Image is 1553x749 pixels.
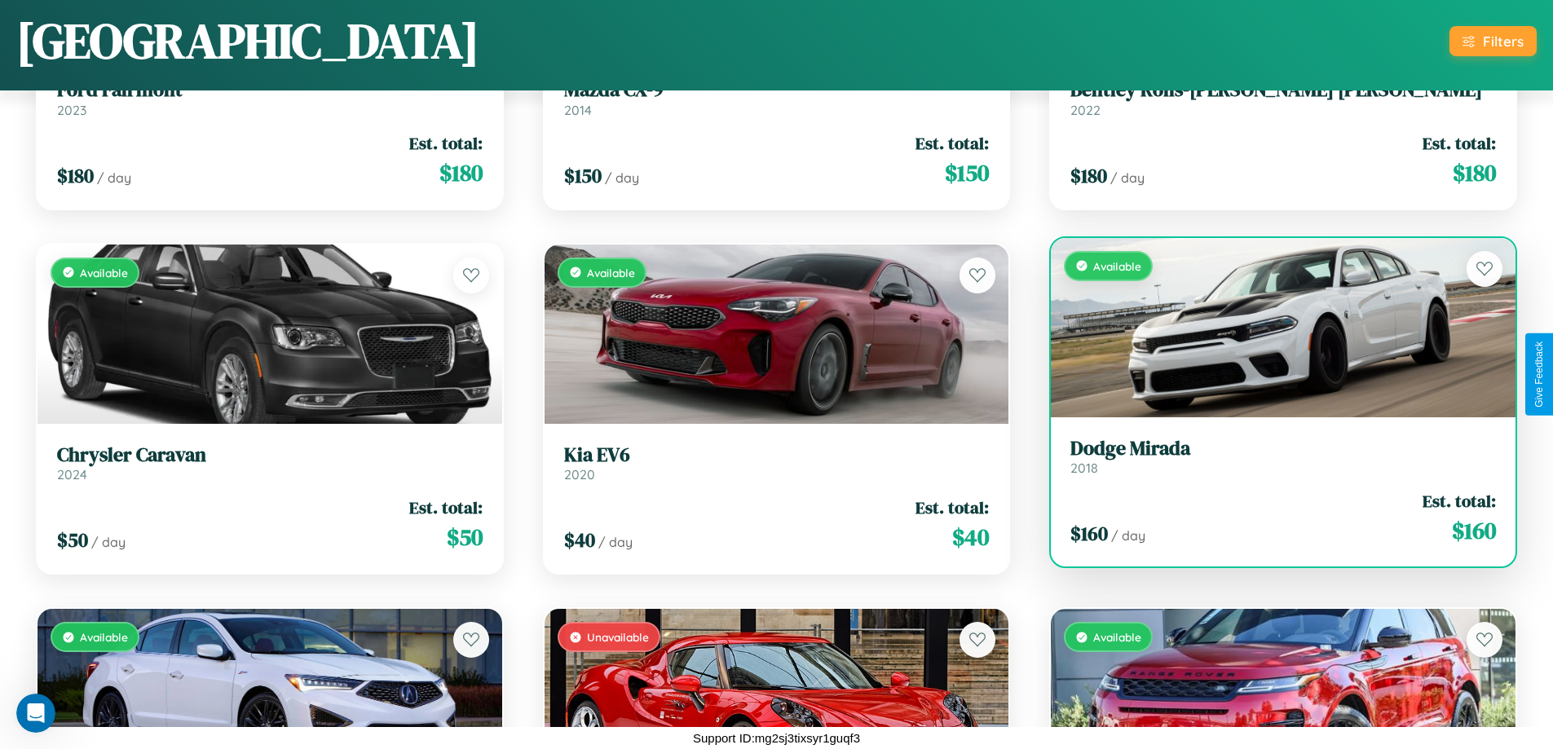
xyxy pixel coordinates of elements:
[97,170,131,186] span: / day
[952,521,989,553] span: $ 40
[564,162,602,189] span: $ 150
[1070,78,1496,118] a: Bentley Rolls-[PERSON_NAME] [PERSON_NAME]2022
[1070,102,1101,118] span: 2022
[57,162,94,189] span: $ 180
[80,266,128,280] span: Available
[564,78,990,118] a: Mazda CX-92014
[945,156,989,189] span: $ 150
[1070,520,1108,547] span: $ 160
[80,630,128,644] span: Available
[693,727,860,749] p: Support ID: mg2sj3tixsyr1guqf3
[409,496,483,519] span: Est. total:
[915,131,989,155] span: Est. total:
[409,131,483,155] span: Est. total:
[1070,437,1496,477] a: Dodge Mirada2018
[57,443,483,483] a: Chrysler Caravan2024
[1452,514,1496,547] span: $ 160
[1453,156,1496,189] span: $ 180
[1070,437,1496,460] h3: Dodge Mirada
[1110,170,1145,186] span: / day
[564,102,592,118] span: 2014
[1070,460,1098,476] span: 2018
[1070,162,1107,189] span: $ 180
[1449,26,1537,56] button: Filters
[564,527,595,553] span: $ 40
[439,156,483,189] span: $ 180
[57,466,87,482] span: 2024
[605,170,639,186] span: / day
[57,102,86,118] span: 2023
[1423,131,1496,155] span: Est. total:
[598,534,633,550] span: / day
[1423,489,1496,513] span: Est. total:
[564,466,595,482] span: 2020
[447,521,483,553] span: $ 50
[57,443,483,467] h3: Chrysler Caravan
[57,527,88,553] span: $ 50
[564,443,990,483] a: Kia EV62020
[57,78,483,118] a: Ford Fairmont2023
[587,266,635,280] span: Available
[1093,259,1141,273] span: Available
[1070,78,1496,102] h3: Bentley Rolls-[PERSON_NAME] [PERSON_NAME]
[564,443,990,467] h3: Kia EV6
[1111,527,1145,544] span: / day
[587,630,649,644] span: Unavailable
[564,78,990,102] h3: Mazda CX-9
[1093,630,1141,644] span: Available
[915,496,989,519] span: Est. total:
[16,7,479,74] h1: [GEOGRAPHIC_DATA]
[91,534,126,550] span: / day
[57,78,483,102] h3: Ford Fairmont
[1533,341,1545,408] div: Give Feedback
[16,694,55,733] iframe: Intercom live chat
[1483,33,1524,50] div: Filters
